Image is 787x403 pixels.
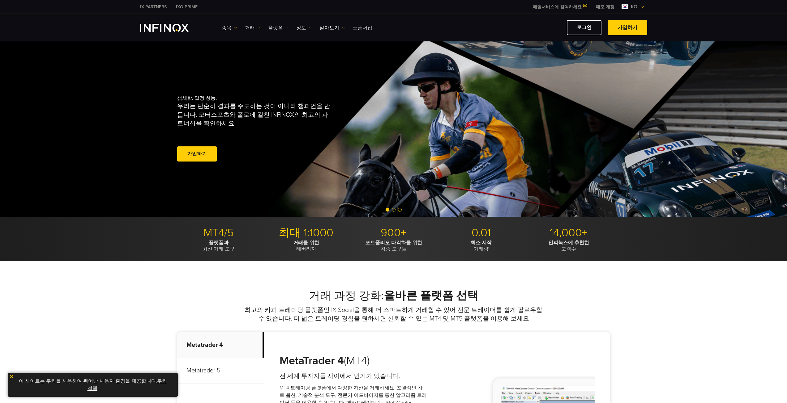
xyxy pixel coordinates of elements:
a: INFINOX [171,4,202,10]
a: 메일서비스에 참여하세요 [528,4,591,10]
a: 정보 [296,24,312,31]
p: 우리는 단순히 결과를 주도하는 것이 아니라 챔피언을 만듭니다. 모터스포츠와 폴로에 걸친 INFINOX의 최고의 파트너십을 확인하세요. [177,102,333,128]
strong: 플랫폼과 [209,240,229,246]
a: 종목 [222,24,237,31]
p: 14,000+ [527,226,610,240]
a: 로그인 [567,20,601,35]
a: 가입하기 [177,146,217,162]
p: 고객수 [527,240,610,252]
span: Go to slide 3 [398,208,402,212]
a: INFINOX [135,4,171,10]
p: 최신 거래 도구 [177,240,260,252]
p: 0.01 [440,226,523,240]
h2: 거래 과정 강화: [177,289,610,303]
div: 섬세함. 열정. [177,85,372,173]
a: 플랫폼 [268,24,289,31]
a: 알아보기 [319,24,345,31]
strong: 인피녹스에 추천한 [548,240,589,246]
p: Metatrader 4 [177,332,264,358]
a: INFINOX Logo [140,24,203,32]
p: 900+ [352,226,435,240]
a: 스폰서십 [353,24,372,31]
a: 가입하기 [608,20,647,35]
span: ko [628,3,640,10]
p: MT4/5 [177,226,260,240]
strong: 거래를 위한 [293,240,319,246]
h4: 전 세계 투자자들 사이에서 인기가 있습니다. [280,372,427,380]
img: yellow close icon [9,374,14,379]
a: 거래 [245,24,260,31]
p: 거래량 [440,240,523,252]
p: 최고의 카피 트레이딩 플랫폼인 IX Social을 통해 더 스마트하게 거래할 수 있어 전문 트레이더를 쉽게 팔로우할 수 있습니다. 더 넓은 트레이딩 경험을 원하시면 신뢰할 수... [244,306,544,323]
p: 각종 도구들 [352,240,435,252]
p: 이 사이트는 쿠키를 사용하여 뛰어난 사용자 환경을 제공합니다. . [11,376,175,394]
strong: 포트폴리오 다각화를 위한 [365,240,422,246]
strong: 올바른 플랫폼 선택 [384,289,478,302]
p: 레버리지 [265,240,348,252]
strong: 최소 시작 [471,240,492,246]
strong: MetaTrader 4 [280,354,344,367]
h3: (MT4) [280,354,427,367]
p: 최대 1:1000 [265,226,348,240]
p: Metatrader 5 [177,358,264,384]
span: Go to slide 2 [392,208,396,212]
a: INFINOX MENU [591,4,619,10]
span: Go to slide 1 [386,208,389,212]
strong: 성능. [206,95,217,101]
